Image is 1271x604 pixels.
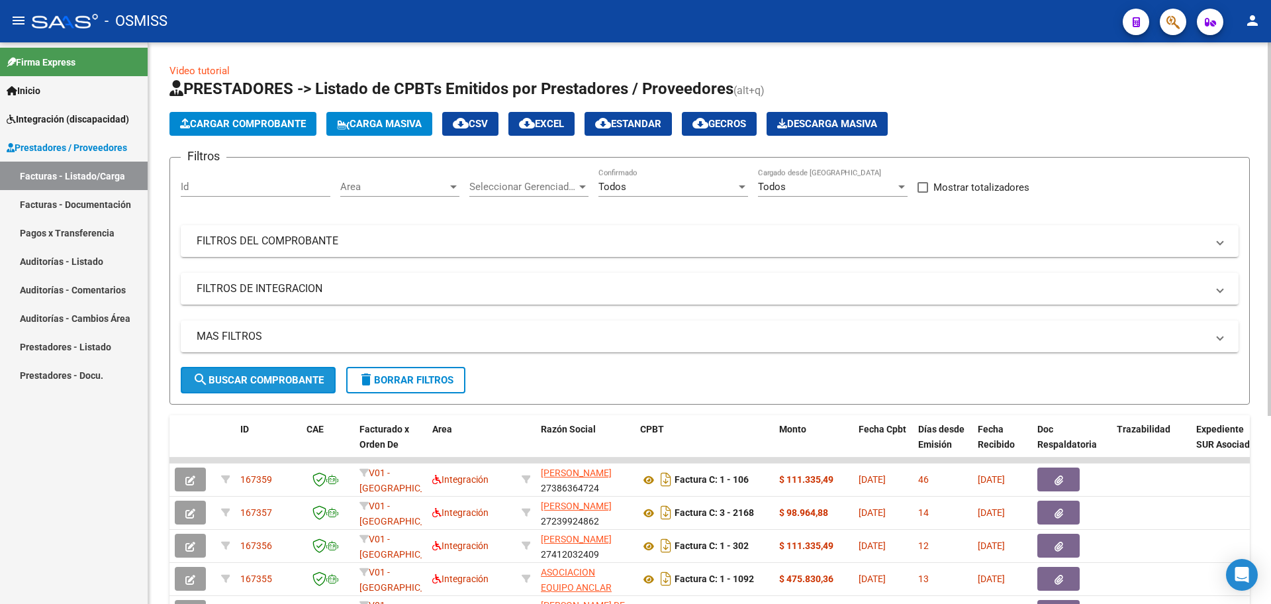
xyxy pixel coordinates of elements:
[675,475,749,485] strong: Factura C: 1 - 106
[181,367,336,393] button: Buscar Comprobante
[541,466,630,493] div: 27386364724
[193,374,324,386] span: Buscar Comprobante
[235,415,301,474] datatable-header-cell: ID
[469,181,577,193] span: Seleccionar Gerenciador
[326,112,432,136] button: Carga Masiva
[7,140,127,155] span: Prestadores / Proveedores
[181,225,1239,257] mat-expansion-panel-header: FILTROS DEL COMPROBANTE
[453,118,488,130] span: CSV
[541,532,630,560] div: 27412032409
[541,468,612,478] span: [PERSON_NAME]
[541,501,612,511] span: [PERSON_NAME]
[240,507,272,518] span: 167357
[859,507,886,518] span: [DATE]
[675,541,749,552] strong: Factura C: 1 - 302
[779,574,833,584] strong: $ 475.830,36
[758,181,786,193] span: Todos
[978,574,1005,584] span: [DATE]
[169,79,733,98] span: PRESTADORES -> Listado de CPBTs Emitidos por Prestadores / Proveedores
[180,118,306,130] span: Cargar Comprobante
[541,567,612,593] span: ASOCIACION EQUIPO ANCLAR
[978,540,1005,551] span: [DATE]
[918,474,929,485] span: 46
[337,118,422,130] span: Carga Masiva
[240,574,272,584] span: 167355
[767,112,888,136] button: Descarga Masiva
[508,112,575,136] button: EXCEL
[169,65,230,77] a: Video tutorial
[682,112,757,136] button: Gecros
[358,374,453,386] span: Borrar Filtros
[541,565,630,593] div: 30717225356
[1032,415,1111,474] datatable-header-cell: Doc Respaldatoria
[7,55,75,70] span: Firma Express
[181,273,1239,305] mat-expansion-panel-header: FILTROS DE INTEGRACION
[169,112,316,136] button: Cargar Comprobante
[432,574,489,584] span: Integración
[657,469,675,490] i: Descargar documento
[519,118,564,130] span: EXCEL
[779,507,828,518] strong: $ 98.964,88
[913,415,972,474] datatable-header-cell: Días desde Emisión
[595,118,661,130] span: Estandar
[240,540,272,551] span: 167356
[657,568,675,589] i: Descargar documento
[779,474,833,485] strong: $ 111.335,49
[918,574,929,584] span: 13
[598,181,626,193] span: Todos
[1191,415,1264,474] datatable-header-cell: Expediente SUR Asociado
[358,372,374,387] mat-icon: delete
[853,415,913,474] datatable-header-cell: Fecha Cpbt
[675,508,754,519] strong: Factura C: 3 - 2168
[585,112,672,136] button: Estandar
[1037,424,1097,450] span: Doc Respaldatoria
[657,502,675,523] i: Descargar documento
[692,115,708,131] mat-icon: cloud_download
[359,424,409,450] span: Facturado x Orden De
[779,540,833,551] strong: $ 111.335,49
[918,424,965,450] span: Días desde Emisión
[519,115,535,131] mat-icon: cloud_download
[733,84,765,97] span: (alt+q)
[541,499,630,527] div: 27239924862
[1226,559,1258,591] div: Open Intercom Messenger
[779,424,806,434] span: Monto
[11,13,26,28] mat-icon: menu
[432,540,489,551] span: Integración
[541,424,596,434] span: Razón Social
[354,415,427,474] datatable-header-cell: Facturado x Orden De
[432,474,489,485] span: Integración
[301,415,354,474] datatable-header-cell: CAE
[918,540,929,551] span: 12
[181,321,1239,352] mat-expansion-panel-header: MAS FILTROS
[536,415,635,474] datatable-header-cell: Razón Social
[346,367,465,393] button: Borrar Filtros
[105,7,167,36] span: - OSMISS
[1111,415,1191,474] datatable-header-cell: Trazabilidad
[197,281,1207,296] mat-panel-title: FILTROS DE INTEGRACION
[432,507,489,518] span: Integración
[972,415,1032,474] datatable-header-cell: Fecha Recibido
[978,474,1005,485] span: [DATE]
[692,118,746,130] span: Gecros
[777,118,877,130] span: Descarga Masiva
[340,181,447,193] span: Area
[774,415,853,474] datatable-header-cell: Monto
[767,112,888,136] app-download-masive: Descarga masiva de comprobantes (adjuntos)
[306,424,324,434] span: CAE
[978,424,1015,450] span: Fecha Recibido
[595,115,611,131] mat-icon: cloud_download
[181,147,226,166] h3: Filtros
[640,424,664,434] span: CPBT
[442,112,498,136] button: CSV
[240,424,249,434] span: ID
[933,179,1029,195] span: Mostrar totalizadores
[432,424,452,434] span: Area
[918,507,929,518] span: 14
[675,574,754,585] strong: Factura C: 1 - 1092
[7,112,129,126] span: Integración (discapacidad)
[859,474,886,485] span: [DATE]
[1245,13,1260,28] mat-icon: person
[197,329,1207,344] mat-panel-title: MAS FILTROS
[240,474,272,485] span: 167359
